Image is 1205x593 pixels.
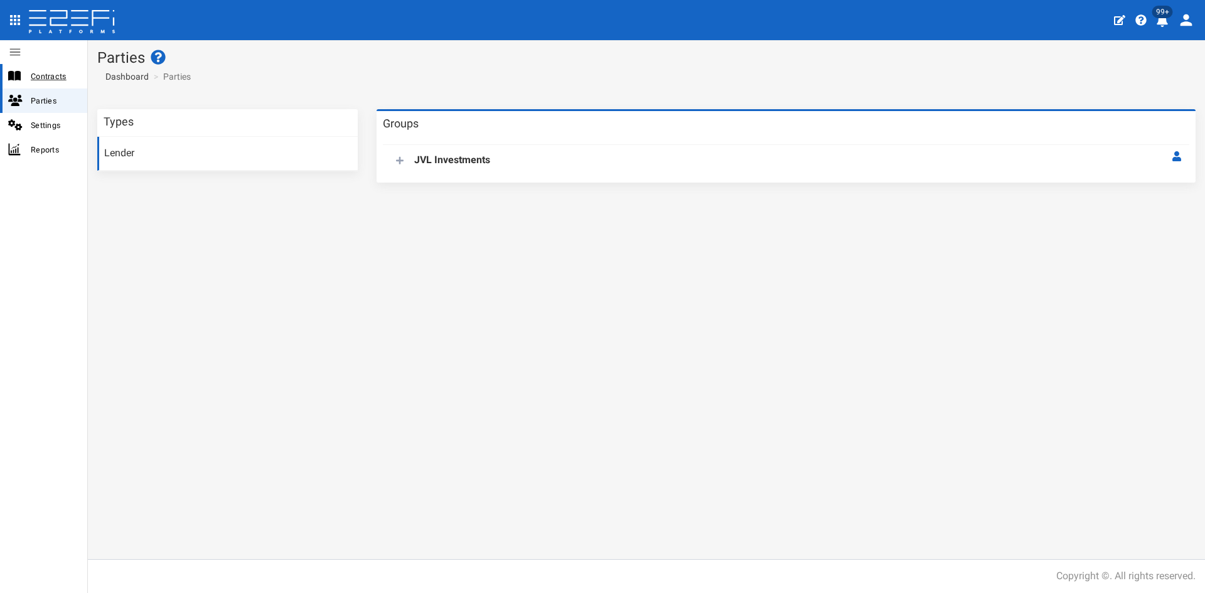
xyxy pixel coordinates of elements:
[100,70,149,83] a: Dashboard
[97,50,1196,66] h1: Parties
[100,72,149,82] span: Dashboard
[151,70,191,83] li: Parties
[383,118,419,129] h3: Groups
[97,137,358,171] a: Lender
[31,142,77,157] span: Reports
[414,153,490,168] label: JVL Investments
[31,93,77,108] span: Parties
[104,116,134,127] h3: Types
[31,69,77,83] span: Contracts
[31,118,77,132] span: Settings
[1056,569,1196,584] div: Copyright ©. All rights reserved.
